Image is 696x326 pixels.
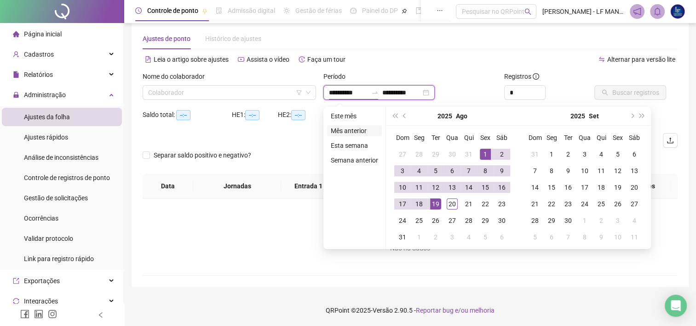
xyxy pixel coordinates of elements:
td: 2025-10-08 [576,229,593,245]
td: 2025-09-03 [576,146,593,163]
div: 16 [496,182,507,193]
div: 1 [579,215,590,226]
div: Open Intercom Messenger [665,295,687,317]
td: 2025-09-29 [543,212,560,229]
td: 2025-07-31 [460,146,477,163]
th: Dom [527,129,543,146]
th: Entrada 1 [281,174,335,199]
button: Buscar registros [594,85,666,100]
div: 26 [612,198,623,210]
span: lock [13,92,19,98]
td: 2025-09-16 [560,179,576,196]
td: 2025-09-22 [543,196,560,212]
span: info-circle [533,73,539,80]
td: 2025-08-28 [460,212,477,229]
div: 24 [397,215,408,226]
div: 13 [447,182,458,193]
span: dashboard [350,7,357,14]
td: 2025-09-23 [560,196,576,212]
span: Link para registro rápido [24,255,94,262]
div: 5 [430,165,441,176]
button: prev-year [400,107,410,125]
span: left [98,312,104,318]
div: HE 1: [232,110,278,120]
td: 2025-08-27 [444,212,460,229]
span: Análise de inconsistências [24,154,98,161]
span: history [299,56,305,63]
td: 2025-08-19 [427,196,444,212]
td: 2025-08-25 [411,212,427,229]
div: 12 [430,182,441,193]
td: 2025-09-30 [560,212,576,229]
td: 2025-08-04 [411,163,427,179]
td: 2025-09-02 [560,146,576,163]
span: clock-circle [135,7,142,14]
td: 2025-08-23 [494,196,510,212]
td: 2025-09-02 [427,229,444,245]
span: Registros [504,71,539,81]
div: 2 [496,149,507,160]
td: 2025-08-22 [477,196,494,212]
div: 18 [596,182,607,193]
span: bell [653,7,661,16]
div: 29 [430,149,441,160]
td: 2025-08-07 [460,163,477,179]
th: Jornadas [193,174,281,199]
div: 17 [397,198,408,210]
span: export [13,278,19,284]
div: 21 [529,198,541,210]
td: 2025-08-05 [427,163,444,179]
span: ellipsis [437,7,443,14]
th: Qui [593,129,610,146]
div: Saldo total: [143,110,232,120]
div: 8 [546,165,557,176]
span: Ajustes rápidos [24,134,68,141]
div: 28 [463,215,474,226]
div: 4 [414,165,425,176]
div: HE 2: [278,110,324,120]
div: 10 [612,232,623,243]
div: 31 [463,149,474,160]
button: super-prev-year [390,107,400,125]
td: 2025-10-03 [610,212,626,229]
td: 2025-08-14 [460,179,477,196]
div: 13 [629,165,640,176]
td: 2025-09-07 [527,163,543,179]
div: 19 [430,198,441,210]
span: Relatórios [24,71,53,78]
td: 2025-10-11 [626,229,643,245]
div: 17 [579,182,590,193]
span: book [415,7,422,14]
th: Sáb [494,129,510,146]
span: file-text [145,56,151,63]
td: 2025-09-05 [610,146,626,163]
td: 2025-09-27 [626,196,643,212]
td: 2025-09-21 [527,196,543,212]
td: 2025-08-09 [494,163,510,179]
div: 3 [397,165,408,176]
td: 2025-09-18 [593,179,610,196]
th: Seg [411,129,427,146]
div: 31 [397,232,408,243]
td: 2025-08-12 [427,179,444,196]
div: 10 [579,165,590,176]
td: 2025-09-25 [593,196,610,212]
div: 18 [414,198,425,210]
span: facebook [20,309,29,319]
td: 2025-09-19 [610,179,626,196]
div: 26 [430,215,441,226]
td: 2025-08-01 [477,146,494,163]
td: 2025-10-06 [543,229,560,245]
th: Data [143,174,193,199]
div: 22 [546,198,557,210]
div: 8 [480,165,491,176]
span: down [305,90,311,95]
div: 11 [596,165,607,176]
span: to [371,89,379,96]
button: year panel [437,107,452,125]
th: Qua [444,129,460,146]
span: Controle de registros de ponto [24,174,110,181]
span: linkedin [34,309,43,319]
div: 3 [579,149,590,160]
div: 5 [529,232,541,243]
